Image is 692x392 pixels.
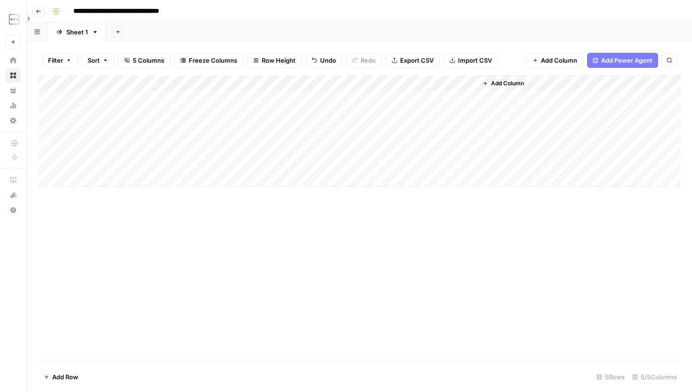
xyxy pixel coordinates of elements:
span: 5 Columns [133,56,164,65]
span: Export CSV [400,56,434,65]
button: Undo [306,53,342,68]
span: Add Column [491,79,524,88]
button: Help + Support [6,203,21,218]
span: Filter [48,56,63,65]
button: Freeze Columns [174,53,243,68]
div: What's new? [6,188,20,202]
button: 5 Columns [118,53,170,68]
div: 5/5 Columns [628,369,681,384]
button: Row Height [247,53,302,68]
img: TripleDart Logo [6,11,23,28]
button: Export CSV [386,53,440,68]
button: Add Power Agent [587,53,658,68]
button: Add Column [526,53,583,68]
span: Import CSV [458,56,492,65]
button: Redo [346,53,382,68]
button: Workspace: TripleDart [6,8,21,31]
a: Settings [6,113,21,128]
button: Filter [42,53,78,68]
span: Sort [88,56,100,65]
span: Freeze Columns [189,56,237,65]
div: 5 Rows [593,369,628,384]
button: Import CSV [443,53,498,68]
span: Redo [361,56,376,65]
a: Browse [6,68,21,83]
span: Undo [320,56,336,65]
a: Sheet 1 [48,23,106,41]
button: Sort [81,53,114,68]
div: Sheet 1 [66,27,88,37]
a: Usage [6,98,21,113]
button: Add Column [479,77,528,90]
span: Add Row [52,372,78,382]
a: Home [6,53,21,68]
a: Your Data [6,83,21,98]
span: Add Power Agent [601,56,652,65]
span: Add Column [541,56,577,65]
a: AirOps Academy [6,172,21,188]
span: Row Height [262,56,296,65]
button: Add Row [38,369,84,384]
button: What's new? [6,188,21,203]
